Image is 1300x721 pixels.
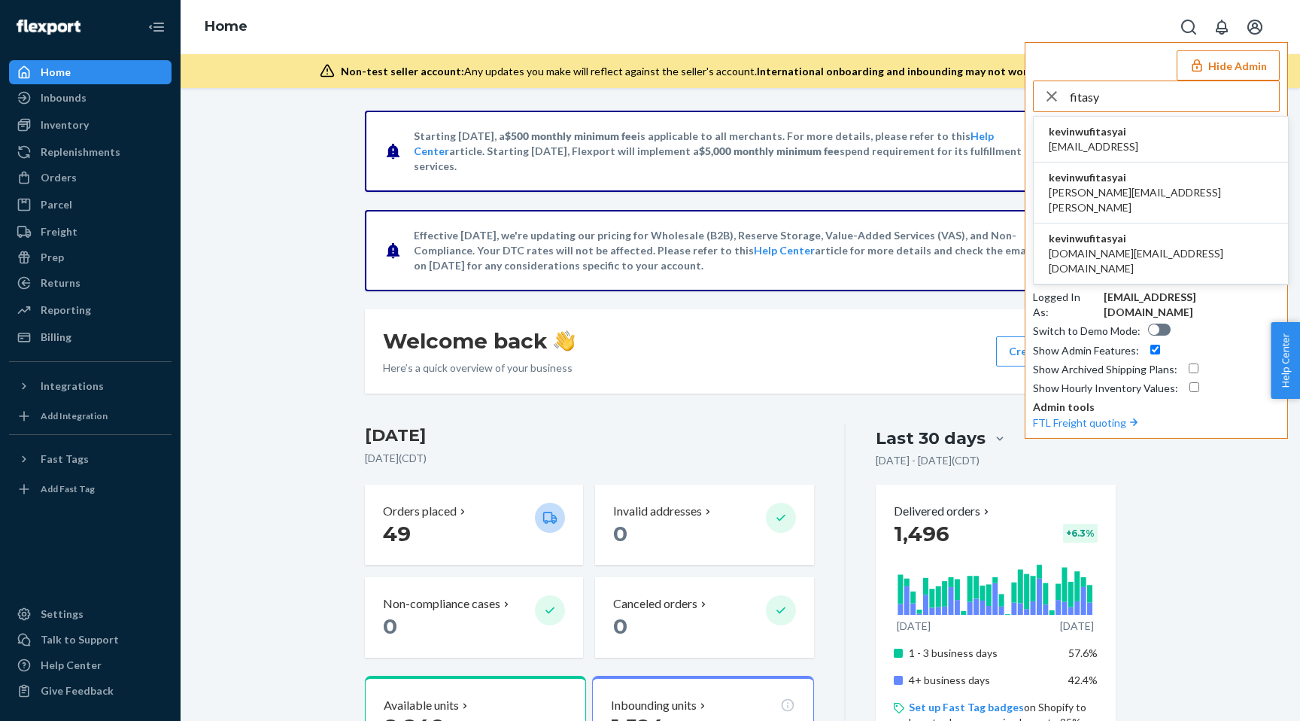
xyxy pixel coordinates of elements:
[383,595,500,613] p: Non-compliance cases
[9,166,172,190] a: Orders
[9,140,172,164] a: Replenishments
[9,298,172,322] a: Reporting
[1033,362,1177,377] div: Show Archived Shipping Plans :
[876,427,986,450] div: Last 30 days
[909,701,1024,713] a: Set up Fast Tag badges
[1033,343,1139,358] div: Show Admin Features :
[894,503,992,520] button: Delivered orders
[41,275,80,291] div: Returns
[613,503,702,520] p: Invalid addresses
[9,374,172,398] button: Integrations
[1049,139,1138,154] span: [EMAIL_ADDRESS]
[9,628,172,652] a: Talk to Support
[9,477,172,501] a: Add Fast Tag
[365,577,583,658] button: Non-compliance cases 0
[909,673,1057,688] p: 4+ business days
[1049,170,1273,185] span: kevinwufitasyai
[41,658,102,673] div: Help Center
[1033,381,1178,396] div: Show Hourly Inventory Values :
[41,303,91,318] div: Reporting
[41,632,119,647] div: Talk to Support
[595,577,813,658] button: Canceled orders 0
[897,619,931,634] p: [DATE]
[17,20,80,35] img: Flexport logo
[9,220,172,244] a: Freight
[384,697,459,714] p: Available units
[1177,50,1280,81] button: Hide Admin
[613,521,627,546] span: 0
[1049,231,1273,246] span: kevinwufitasyai
[1104,290,1280,320] div: [EMAIL_ADDRESS][DOMAIN_NAME]
[9,325,172,349] a: Billing
[996,336,1098,367] button: Create new
[9,271,172,295] a: Returns
[41,197,72,212] div: Parcel
[41,683,114,698] div: Give Feedback
[1070,81,1279,111] input: Search or paste seller ID
[611,697,697,714] p: Inbounding units
[1033,416,1141,429] a: FTL Freight quoting
[414,228,1065,273] p: Effective [DATE], we're updating our pricing for Wholesale (B2B), Reserve Storage, Value-Added Se...
[1063,524,1098,543] div: + 6.3 %
[383,613,397,639] span: 0
[383,503,457,520] p: Orders placed
[876,453,980,468] p: [DATE] - [DATE] ( CDT )
[365,485,583,565] button: Orders placed 49
[365,451,814,466] p: [DATE] ( CDT )
[613,613,627,639] span: 0
[41,330,71,345] div: Billing
[699,145,840,157] span: $5,000 monthly minimum fee
[1240,12,1270,42] button: Open account menu
[1049,124,1138,139] span: kevinwufitasyai
[505,129,637,142] span: $500 monthly minimum fee
[595,485,813,565] button: Invalid addresses 0
[365,424,814,448] h3: [DATE]
[1033,290,1096,320] div: Logged In As :
[41,409,108,422] div: Add Integration
[1033,324,1141,339] div: Switch to Demo Mode :
[41,90,87,105] div: Inbounds
[205,18,248,35] a: Home
[9,679,172,703] button: Give Feedback
[9,404,172,428] a: Add Integration
[9,60,172,84] a: Home
[1049,185,1273,215] span: [PERSON_NAME][EMAIL_ADDRESS][PERSON_NAME]
[9,86,172,110] a: Inbounds
[41,482,95,495] div: Add Fast Tag
[1068,674,1098,686] span: 42.4%
[41,224,77,239] div: Freight
[894,521,949,546] span: 1,496
[1207,12,1237,42] button: Open notifications
[341,64,1147,79] div: Any updates you make will reflect against the seller's account.
[41,379,104,394] div: Integrations
[9,602,172,626] a: Settings
[1271,322,1300,399] button: Help Center
[341,65,464,78] span: Non-test seller account:
[41,452,89,467] div: Fast Tags
[9,193,172,217] a: Parcel
[383,521,411,546] span: 49
[141,12,172,42] button: Close Navigation
[41,250,64,265] div: Prep
[613,595,697,613] p: Canceled orders
[1049,246,1273,276] span: [DOMAIN_NAME][EMAIL_ADDRESS][DOMAIN_NAME]
[41,65,71,80] div: Home
[554,330,575,351] img: hand-wave emoji
[41,170,77,185] div: Orders
[414,129,1065,174] p: Starting [DATE], a is applicable to all merchants. For more details, please refer to this article...
[9,653,172,677] a: Help Center
[9,113,172,137] a: Inventory
[9,447,172,471] button: Fast Tags
[1068,646,1098,659] span: 57.6%
[757,65,1147,78] span: International onboarding and inbounding may not work during impersonation.
[9,245,172,269] a: Prep
[41,145,120,160] div: Replenishments
[383,360,575,376] p: Here’s a quick overview of your business
[1060,619,1094,634] p: [DATE]
[383,327,575,354] h1: Welcome back
[909,646,1057,661] p: 1 - 3 business days
[193,5,260,49] ol: breadcrumbs
[41,117,89,132] div: Inventory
